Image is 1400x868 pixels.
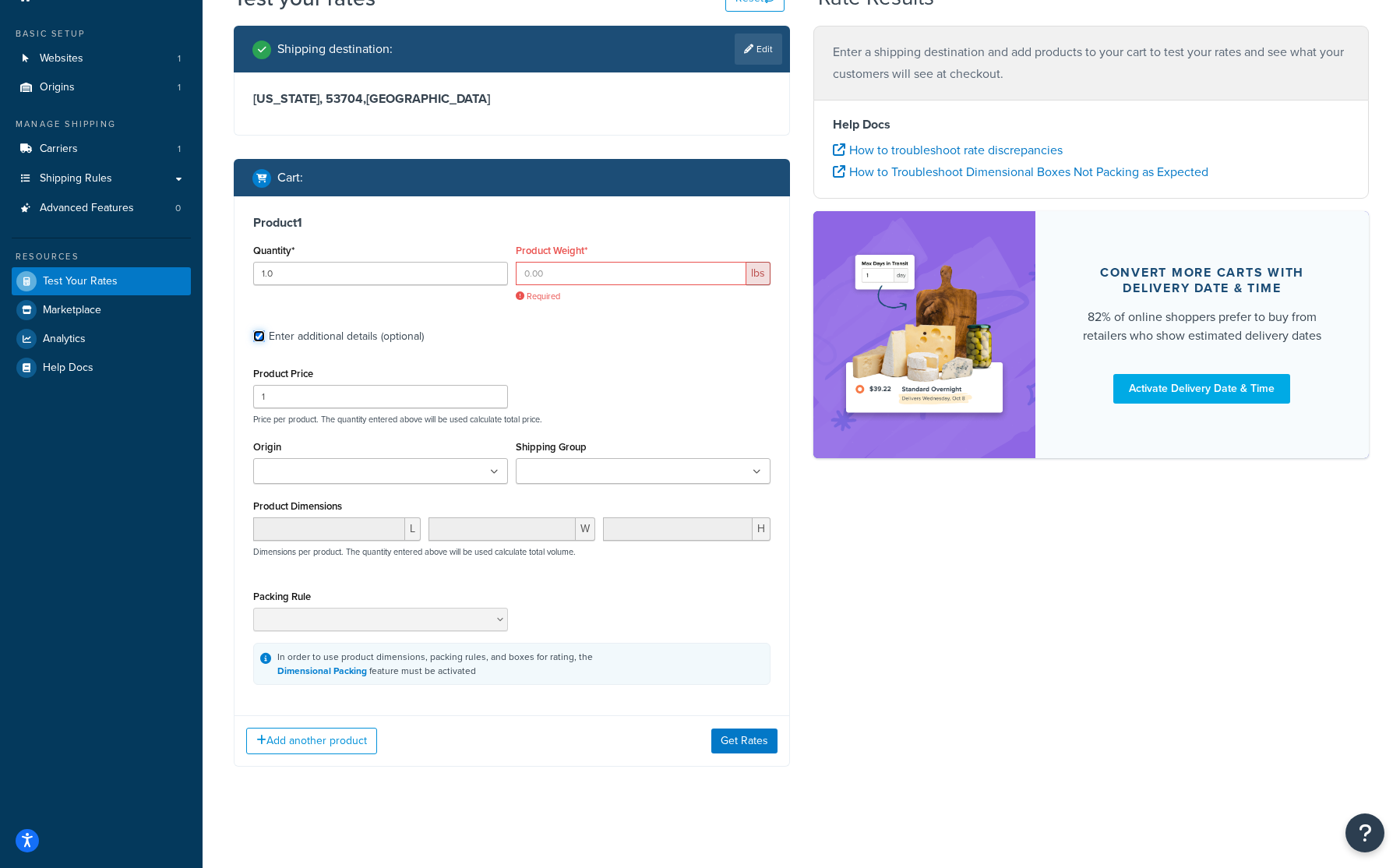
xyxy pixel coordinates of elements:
li: Origins [12,73,191,102]
input: 0.0 [253,262,508,285]
li: Carriers [12,135,191,164]
a: Help Docs [12,354,191,382]
a: Carriers1 [12,135,191,164]
h3: [US_STATE], 53704 , [GEOGRAPHIC_DATA] [253,91,771,107]
button: Get Rates [711,729,778,753]
span: Help Docs [43,362,93,375]
li: Websites [12,44,191,73]
button: Add another product [246,728,377,754]
h2: Shipping destination : [277,42,393,56]
p: Enter a shipping destination and add products to your cart to test your rates and see what your c... [833,41,1350,85]
span: lbs [746,262,771,285]
div: Convert more carts with delivery date & time [1073,265,1331,296]
a: Origins1 [12,73,191,102]
label: Product Weight* [516,245,587,256]
span: Required [516,291,771,302]
span: Analytics [43,333,86,346]
li: Advanced Features [12,194,191,223]
span: W [576,517,595,541]
span: Shipping Rules [40,172,112,185]
span: Test Your Rates [43,275,118,288]
div: Enter additional details (optional) [269,326,424,348]
span: 1 [178,52,181,65]
a: Dimensional Packing [277,664,367,678]
a: Test Your Rates [12,267,191,295]
span: Carriers [40,143,78,156]
a: Analytics [12,325,191,353]
a: Marketplace [12,296,191,324]
span: 0 [175,202,181,215]
label: Product Dimensions [253,500,342,512]
h3: Product 1 [253,215,771,231]
span: Origins [40,81,75,94]
a: Websites1 [12,44,191,73]
input: 0.00 [516,262,746,285]
div: In order to use product dimensions, packing rules, and boxes for rating, the feature must be acti... [277,650,593,678]
label: Quantity* [253,245,294,256]
a: How to Troubleshoot Dimensional Boxes Not Packing as Expected [833,163,1208,181]
a: Advanced Features0 [12,194,191,223]
label: Shipping Group [516,441,587,453]
span: L [405,517,421,541]
input: Enter additional details (optional) [253,330,265,342]
img: feature-image-ddt-36eae7f7280da8017bfb280eaccd9c446f90b1fe08728e4019434db127062ab4.png [837,235,1012,434]
span: Marketplace [43,304,101,317]
div: 82% of online shoppers prefer to buy from retailers who show estimated delivery dates [1073,308,1331,345]
p: Price per product. The quantity entered above will be used calculate total price. [249,414,774,425]
span: Advanced Features [40,202,134,215]
a: Activate Delivery Date & Time [1113,374,1290,404]
span: 1 [178,81,181,94]
p: Dimensions per product. The quantity entered above will be used calculate total volume. [249,546,576,557]
span: 1 [178,143,181,156]
a: How to troubleshoot rate discrepancies [833,141,1063,159]
h4: Help Docs [833,115,1350,134]
div: Resources [12,250,191,263]
label: Product Price [253,368,313,379]
button: Open Resource Center [1345,813,1384,852]
label: Packing Rule [253,591,311,602]
a: Edit [735,34,782,65]
label: Origin [253,441,281,453]
div: Manage Shipping [12,118,191,131]
div: Basic Setup [12,27,191,41]
a: Shipping Rules [12,164,191,193]
span: H [753,517,771,541]
h2: Cart : [277,171,303,185]
span: Websites [40,52,83,65]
